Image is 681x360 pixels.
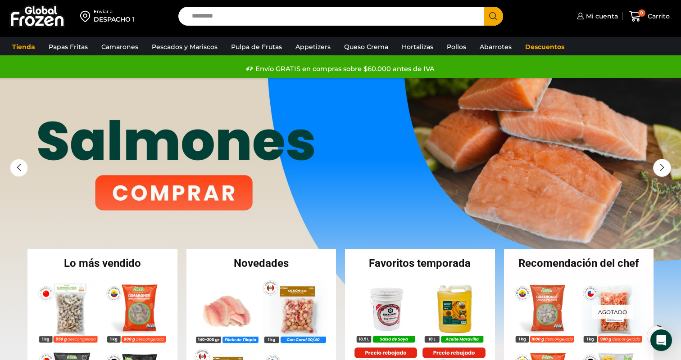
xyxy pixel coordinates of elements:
h2: Novedades [186,258,336,269]
h2: Favoritos temporada [345,258,495,269]
a: Appetizers [291,38,335,55]
a: Pollos [442,38,471,55]
a: 0 Carrito [627,6,672,27]
a: Abarrotes [475,38,516,55]
div: Enviar a [94,9,135,15]
h2: Lo más vendido [27,258,177,269]
a: Pescados y Mariscos [147,38,222,55]
div: Open Intercom Messenger [650,329,672,351]
div: Previous slide [10,159,28,177]
a: Tienda [8,38,40,55]
a: Papas Fritas [44,38,92,55]
div: Next slide [653,159,671,177]
span: 0 [638,9,645,17]
button: Search button [484,7,503,26]
p: Agotado [592,305,633,319]
a: Mi cuenta [575,7,618,25]
a: Descuentos [521,38,569,55]
a: Queso Crema [340,38,393,55]
span: Mi cuenta [584,12,618,21]
h2: Recomendación del chef [504,258,654,269]
a: Hortalizas [397,38,438,55]
a: Pulpa de Frutas [227,38,286,55]
img: address-field-icon.svg [80,9,94,24]
span: Carrito [645,12,670,21]
a: Camarones [97,38,143,55]
div: DESPACHO 1 [94,15,135,24]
